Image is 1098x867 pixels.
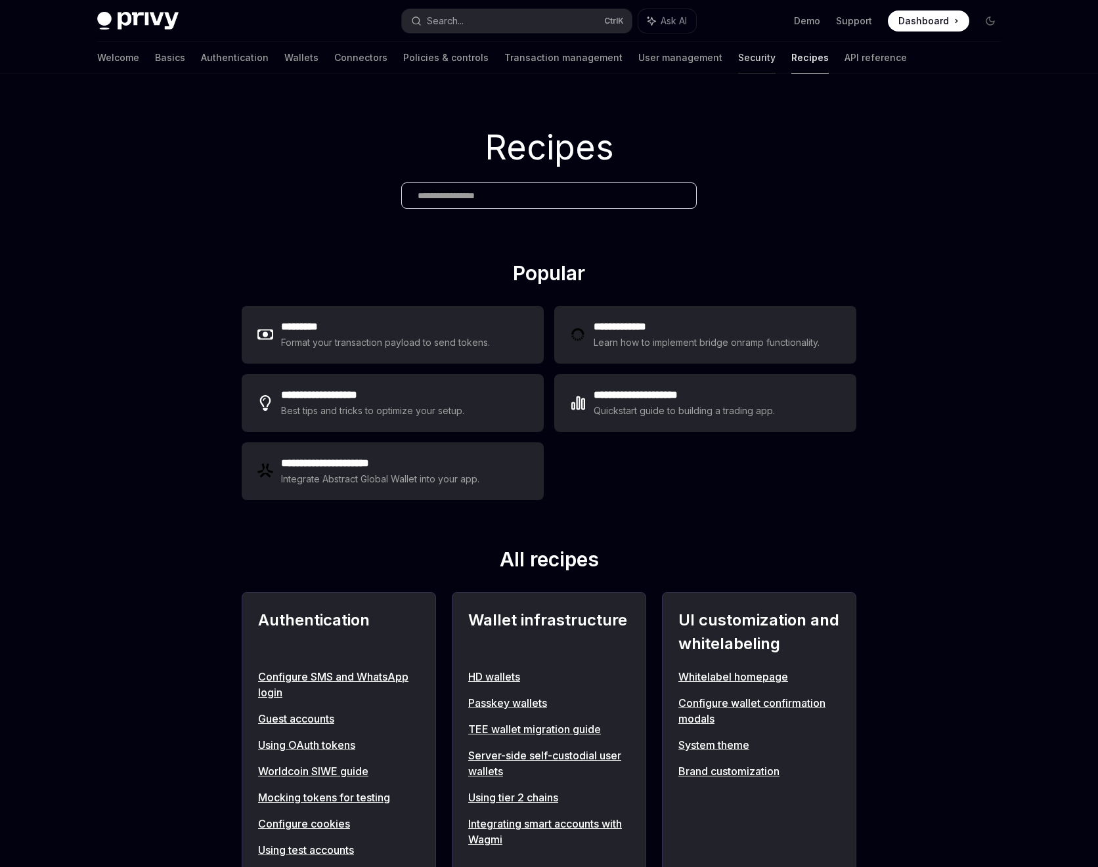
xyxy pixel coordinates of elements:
[845,42,907,74] a: API reference
[258,816,420,832] a: Configure cookies
[504,42,623,74] a: Transaction management
[258,737,420,753] a: Using OAuth tokens
[281,335,491,350] div: Format your transaction payload to send tokens.
[258,763,420,779] a: Worldcoin SIWE guide
[898,14,949,28] span: Dashboard
[242,547,856,576] h2: All recipes
[242,261,856,290] h2: Popular
[402,9,632,33] button: Search...CtrlK
[242,306,544,364] a: **** ****Format your transaction payload to send tokens.
[468,790,630,805] a: Using tier 2 chains
[468,721,630,737] a: TEE wallet migration guide
[258,790,420,805] a: Mocking tokens for testing
[678,737,840,753] a: System theme
[738,42,776,74] a: Security
[678,608,840,656] h2: UI customization and whitelabeling
[678,669,840,685] a: Whitelabel homepage
[201,42,269,74] a: Authentication
[604,16,624,26] span: Ctrl K
[468,608,630,656] h2: Wallet infrastructure
[661,14,687,28] span: Ask AI
[888,11,969,32] a: Dashboard
[980,11,1001,32] button: Toggle dark mode
[281,403,466,419] div: Best tips and tricks to optimize your setup.
[638,42,722,74] a: User management
[281,471,481,487] div: Integrate Abstract Global Wallet into your app.
[258,608,420,656] h2: Authentication
[638,9,696,33] button: Ask AI
[97,42,139,74] a: Welcome
[836,14,872,28] a: Support
[334,42,387,74] a: Connectors
[554,306,856,364] a: **** **** ***Learn how to implement bridge onramp functionality.
[794,14,820,28] a: Demo
[284,42,318,74] a: Wallets
[427,13,464,29] div: Search...
[97,12,179,30] img: dark logo
[155,42,185,74] a: Basics
[678,695,840,727] a: Configure wallet confirmation modals
[468,669,630,685] a: HD wallets
[594,335,823,350] div: Learn how to implement bridge onramp functionality.
[468,695,630,711] a: Passkey wallets
[258,669,420,700] a: Configure SMS and WhatsApp login
[468,816,630,847] a: Integrating smart accounts with Wagmi
[468,748,630,779] a: Server-side self-custodial user wallets
[258,711,420,727] a: Guest accounts
[403,42,489,74] a: Policies & controls
[258,842,420,858] a: Using test accounts
[594,403,776,419] div: Quickstart guide to building a trading app.
[678,763,840,779] a: Brand customization
[791,42,829,74] a: Recipes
